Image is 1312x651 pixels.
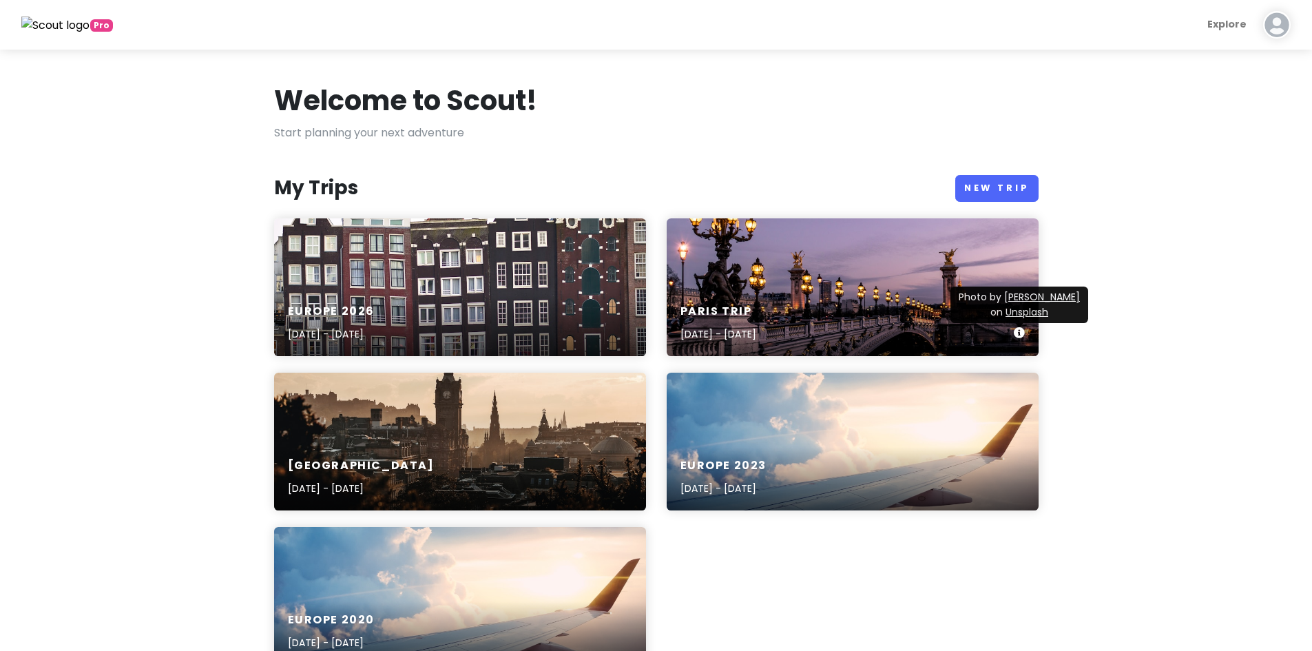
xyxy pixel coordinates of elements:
[288,327,375,342] p: [DATE] - [DATE]
[288,635,375,650] p: [DATE] - [DATE]
[667,373,1039,510] a: aerial photography of airlinerEurope 2023[DATE] - [DATE]
[274,218,646,356] a: assorted-color houses under white skyEurope 2026[DATE] - [DATE]
[955,175,1039,202] a: New Trip
[90,19,113,32] span: greetings, globetrotter
[274,176,358,200] h3: My Trips
[288,459,435,473] h6: [GEOGRAPHIC_DATA]
[1004,290,1080,304] a: [PERSON_NAME]
[950,287,1088,323] div: Photo by on
[667,218,1039,356] a: bridge during night timeParis Trip[DATE] - [DATE]
[288,613,375,628] h6: Europe 2020
[680,304,756,319] h6: Paris Trip
[274,373,646,510] a: Calton Hill, Edinburgh, United Kingdom[GEOGRAPHIC_DATA][DATE] - [DATE]
[21,16,113,34] a: Pro
[288,304,375,319] h6: Europe 2026
[1202,11,1252,38] a: Explore
[680,327,756,342] p: [DATE] - [DATE]
[1263,11,1291,39] img: User profile
[680,459,767,473] h6: Europe 2023
[21,17,90,34] img: Scout logo
[274,83,537,118] h1: Welcome to Scout!
[288,481,435,496] p: [DATE] - [DATE]
[1006,305,1048,319] a: Unsplash
[680,481,767,496] p: [DATE] - [DATE]
[274,124,1039,142] p: Start planning your next adventure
